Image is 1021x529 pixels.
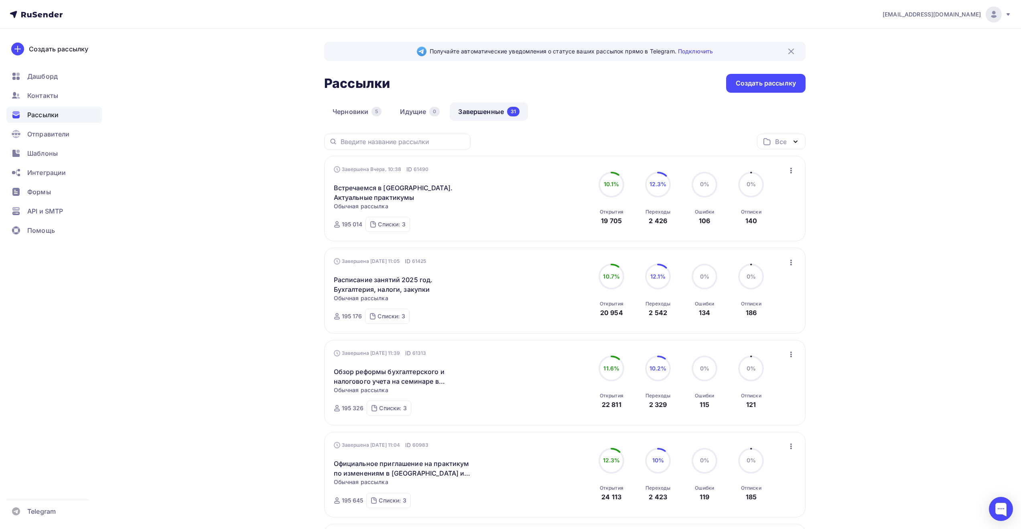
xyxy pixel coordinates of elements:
[700,181,709,187] span: 0%
[652,457,664,464] span: 10%
[746,308,757,317] div: 186
[6,68,102,84] a: Дашборд
[747,457,756,464] span: 0%
[6,184,102,200] a: Формы
[741,209,761,215] div: Отписки
[645,393,670,399] div: Переходы
[747,273,756,280] span: 0%
[741,485,761,491] div: Отписки
[405,441,411,449] span: ID
[27,110,59,120] span: Рассылки
[6,126,102,142] a: Отправители
[324,102,390,121] a: Черновики5
[417,47,426,56] img: Telegram
[695,393,714,399] div: Ошибки
[600,209,623,215] div: Открытия
[883,6,1011,22] a: [EMAIL_ADDRESS][DOMAIN_NAME]
[406,165,412,173] span: ID
[746,492,757,502] div: 185
[378,220,405,228] div: Списки: 3
[600,393,623,399] div: Открытия
[600,308,623,317] div: 20 954
[645,485,670,491] div: Переходы
[334,165,429,173] div: Завершена Вчера, 10:38
[378,312,405,320] div: Списки: 3
[334,349,426,357] div: Завершена [DATE] 11:39
[699,308,710,317] div: 134
[600,485,623,491] div: Открытия
[650,365,667,372] span: 10.2%
[695,485,714,491] div: Ошибки
[29,44,88,54] div: Создать рассылку
[700,365,709,372] span: 0%
[27,206,63,216] span: API и SMTP
[412,441,429,449] span: 60983
[603,457,620,464] span: 12.3%
[700,457,709,464] span: 0%
[342,220,363,228] div: 195 014
[601,492,621,502] div: 24 113
[678,48,713,55] a: Подключить
[695,301,714,307] div: Ошибки
[741,393,761,399] div: Отписки
[746,400,756,409] div: 121
[745,216,757,226] div: 140
[699,216,710,226] div: 106
[334,478,388,486] span: Обычная рассылка
[650,181,667,187] span: 12.3%
[405,257,410,265] span: ID
[334,459,471,478] a: Официальное приглашение на практикум по изменениям в [GEOGRAPHIC_DATA] и налоговой реформе в горо...
[371,107,382,116] div: 5
[412,257,426,265] span: 61425
[405,349,411,357] span: ID
[649,216,667,226] div: 2 426
[27,149,58,158] span: Шаблоны
[334,294,388,302] span: Обычная рассылка
[700,273,709,280] span: 0%
[341,137,466,146] input: Введите название рассылки
[379,404,406,412] div: Списки: 3
[334,202,388,210] span: Обычная рассылка
[757,134,806,149] button: Все
[27,168,66,177] span: Интеграции
[601,216,622,226] div: 19 705
[429,107,440,116] div: 0
[392,102,448,121] a: Идущие0
[27,91,58,100] span: Контакты
[700,400,709,409] div: 115
[379,496,406,505] div: Списки: 3
[649,308,667,317] div: 2 542
[334,367,471,386] a: Обзор реформы бухгалтерского и налогового учета на семинаре в [GEOGRAPHIC_DATA]. Готовимся к 2026...
[6,87,102,104] a: Контакты
[27,187,51,197] span: Формы
[507,107,520,116] div: 31
[27,507,56,516] span: Telegram
[342,496,363,505] div: 195 645
[775,137,786,146] div: Все
[741,301,761,307] div: Отписки
[883,10,981,18] span: [EMAIL_ADDRESS][DOMAIN_NAME]
[412,349,426,357] span: 61313
[695,209,714,215] div: Ошибки
[603,273,620,280] span: 10.7%
[342,312,362,320] div: 195 176
[602,400,621,409] div: 22 811
[334,441,429,449] div: Завершена [DATE] 11:04
[324,75,390,92] h2: Рассылки
[600,301,623,307] div: Открытия
[27,71,58,81] span: Дашборд
[649,492,667,502] div: 2 423
[747,181,756,187] span: 0%
[334,183,471,202] a: Встречаемся в [GEOGRAPHIC_DATA]. Актуальные практикумы
[27,226,55,235] span: Помощь
[430,47,713,55] span: Получайте автоматические уведомления о статусе ваших рассылок прямо в Telegram.
[604,181,619,187] span: 10.1%
[450,102,528,121] a: Завершенные31
[27,129,70,139] span: Отправители
[700,492,709,502] div: 119
[736,79,796,88] div: Создать рассылку
[747,365,756,372] span: 0%
[334,275,471,294] a: Расписание занятий 2025 год. Бухгалтерия, налоги, закупки
[342,404,364,412] div: 195 326
[414,165,429,173] span: 61490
